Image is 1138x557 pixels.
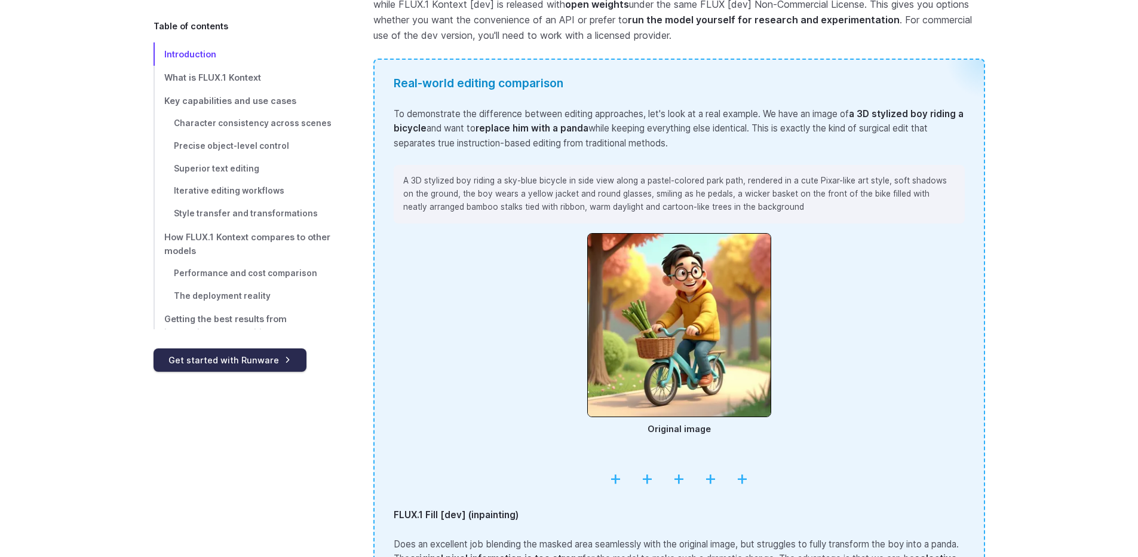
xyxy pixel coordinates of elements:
span: Performance and cost comparison [174,268,317,278]
span: Style transfer and transformations [174,209,318,218]
span: The deployment reality [174,291,271,301]
strong: replace him with a panda [476,123,588,134]
a: Introduction [154,42,335,66]
span: Superior text editing [174,164,259,173]
a: Precise object-level control [154,135,335,158]
img: Cartoon boy riding a blue bicycle with a basket of bamboo in a colorful autumn park, wearing glas... [587,233,771,417]
a: Performance and cost comparison [154,262,335,285]
span: Introduction [164,49,216,59]
a: Get started with Runware [154,348,306,372]
a: Character consistency across scenes [154,112,335,135]
a: Iterative editing workflows [154,180,335,203]
span: How FLUX.1 Kontext compares to other models [164,232,330,256]
p: To demonstrate the difference between editing approaches, let's look at a real example. We have a... [394,107,965,151]
a: Getting the best results from instruction-based editing [154,308,335,345]
a: Key capabilities and use cases [154,89,335,112]
span: What is FLUX.1 Kontext [164,72,261,82]
figcaption: Original image [587,417,771,436]
div: Real-world editing comparison [394,74,965,93]
a: Style transfer and transformations [154,203,335,225]
span: Character consistency across scenes [174,118,332,128]
span: Table of contents [154,19,228,33]
strong: run the model yourself for research and experimentation [628,14,900,26]
a: The deployment reality [154,285,335,308]
span: Precise object-level control [174,141,289,151]
p: A 3D stylized boy riding a sky-blue bicycle in side view along a pastel-colored park path, render... [403,175,955,213]
a: Superior text editing [154,158,335,180]
a: How FLUX.1 Kontext compares to other models [154,225,335,262]
strong: FLUX.1 Fill [dev] (inpainting) [394,509,519,521]
a: What is FLUX.1 Kontext [154,66,335,89]
span: Getting the best results from instruction-based editing [164,314,287,338]
span: Key capabilities and use cases [164,96,296,106]
span: Iterative editing workflows [174,186,284,195]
